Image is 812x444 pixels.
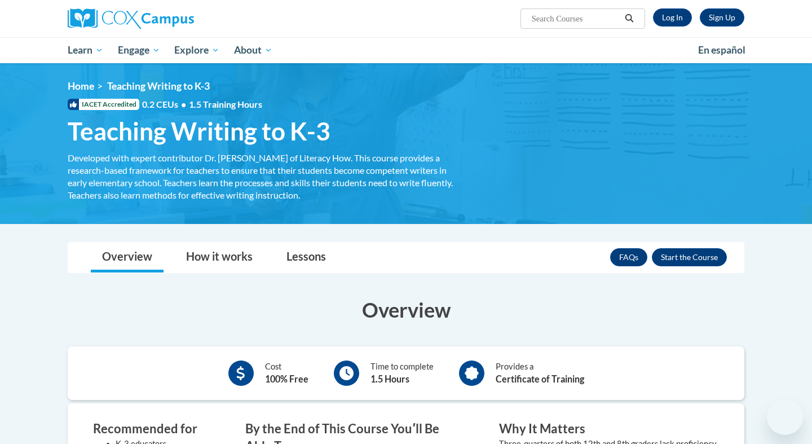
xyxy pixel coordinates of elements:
[275,243,337,272] a: Lessons
[68,152,457,201] div: Developed with expert contributor Dr. [PERSON_NAME] of Literacy How. This course provides a resea...
[531,12,621,25] input: Search Courses
[653,8,692,27] a: Log In
[68,43,103,57] span: Learn
[142,98,262,111] span: 0.2 CEUs
[68,99,139,110] span: IACET Accredited
[68,296,744,324] h3: Overview
[691,38,753,62] a: En español
[652,248,727,266] button: Enroll
[175,243,264,272] a: How it works
[189,99,262,109] span: 1.5 Training Hours
[68,80,94,92] a: Home
[234,43,272,57] span: About
[167,37,227,63] a: Explore
[68,8,282,29] a: Cox Campus
[496,361,584,386] div: Provides a
[174,43,219,57] span: Explore
[181,99,186,109] span: •
[265,361,308,386] div: Cost
[610,248,647,266] a: FAQs
[111,37,167,63] a: Engage
[118,43,160,57] span: Engage
[227,37,280,63] a: About
[700,8,744,27] a: Register
[93,420,211,438] h3: Recommended for
[496,373,584,384] b: Certificate of Training
[60,37,111,63] a: Learn
[621,12,638,25] button: Search
[68,116,330,146] span: Teaching Writing to K-3
[91,243,164,272] a: Overview
[698,44,745,56] span: En español
[51,37,761,63] div: Main menu
[767,399,803,435] iframe: Button to launch messaging window
[499,420,719,438] h3: Why It Matters
[265,373,308,384] b: 100% Free
[107,80,210,92] span: Teaching Writing to K-3
[370,373,409,384] b: 1.5 Hours
[68,8,194,29] img: Cox Campus
[370,361,434,386] div: Time to complete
